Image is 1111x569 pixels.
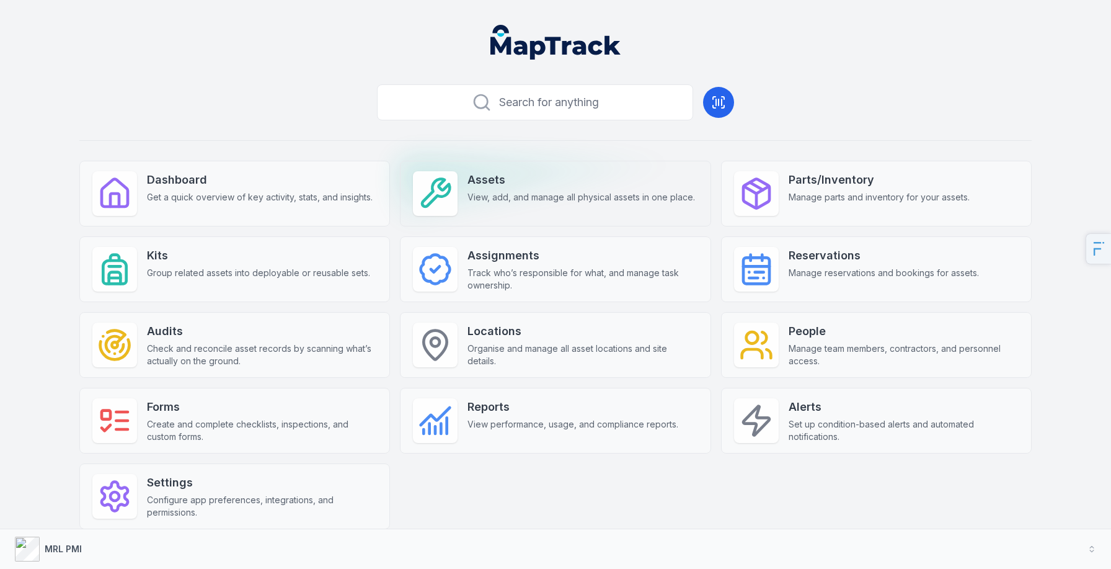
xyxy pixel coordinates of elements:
[147,171,373,189] strong: Dashboard
[789,247,979,264] strong: Reservations
[400,388,710,454] a: ReportsView performance, usage, and compliance reports.
[400,312,710,378] a: LocationsOrganise and manage all asset locations and site details.
[79,236,390,302] a: KitsGroup related assets into deployable or reusable sets.
[467,191,695,204] span: View, add, and manage all physical assets in one place.
[79,388,390,454] a: FormsCreate and complete checklists, inspections, and custom forms.
[789,191,970,204] span: Manage parts and inventory for your assets.
[79,161,390,226] a: DashboardGet a quick overview of key activity, stats, and insights.
[147,267,370,279] span: Group related assets into deployable or reusable sets.
[467,418,678,431] span: View performance, usage, and compliance reports.
[147,343,377,367] span: Check and reconcile asset records by scanning what’s actually on the ground.
[467,398,678,416] strong: Reports
[789,418,1019,443] span: Set up condition-based alerts and automated notifications.
[467,267,697,292] span: Track who’s responsible for what, and manage task ownership.
[147,418,377,443] span: Create and complete checklists, inspections, and custom forms.
[789,323,1019,340] strong: People
[79,464,390,529] a: SettingsConfigure app preferences, integrations, and permissions.
[789,267,979,279] span: Manage reservations and bookings for assets.
[721,236,1032,302] a: ReservationsManage reservations and bookings for assets.
[147,398,377,416] strong: Forms
[499,94,599,111] span: Search for anything
[721,312,1032,378] a: PeopleManage team members, contractors, and personnel access.
[147,494,377,519] span: Configure app preferences, integrations, and permissions.
[147,323,377,340] strong: Audits
[400,236,710,302] a: AssignmentsTrack who’s responsible for what, and manage task ownership.
[45,544,82,554] strong: MRL PMI
[467,171,695,189] strong: Assets
[377,84,693,120] button: Search for anything
[147,191,373,204] span: Get a quick overview of key activity, stats, and insights.
[79,312,390,378] a: AuditsCheck and reconcile asset records by scanning what’s actually on the ground.
[400,161,710,226] a: AssetsView, add, and manage all physical assets in one place.
[789,343,1019,367] span: Manage team members, contractors, and personnel access.
[467,247,697,264] strong: Assignments
[471,25,640,60] nav: Global
[721,388,1032,454] a: AlertsSet up condition-based alerts and automated notifications.
[147,247,370,264] strong: Kits
[721,161,1032,226] a: Parts/InventoryManage parts and inventory for your assets.
[789,171,970,189] strong: Parts/Inventory
[789,398,1019,416] strong: Alerts
[467,323,697,340] strong: Locations
[147,474,377,491] strong: Settings
[467,343,697,367] span: Organise and manage all asset locations and site details.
